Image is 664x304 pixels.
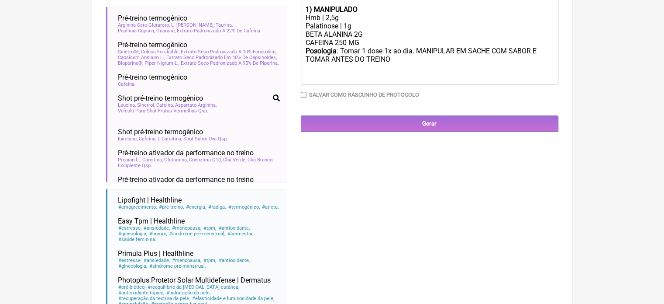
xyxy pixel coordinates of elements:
[118,196,182,204] span: Lipofight | Healthline
[149,263,206,269] span: sindrome pré-menstrual
[118,157,163,163] span: Propionil L Carnitina
[203,225,217,231] span: tpm
[227,231,254,237] span: bem-estar
[118,102,136,108] span: Leucina
[172,225,202,231] span: menopausa
[118,55,277,60] span: Capsicum Annuum L., Extrato Seco Padronizado Em 40% De Capsinoides
[118,163,152,168] span: Excipiente Qsp
[143,225,170,231] span: ansiedade
[137,102,155,108] span: Sinetrol
[118,284,146,290] span: pré-biótico
[172,258,202,263] span: menopausa
[118,149,254,157] span: Pré-treino ativador da performance no treino
[118,231,148,237] span: ginecologia
[169,231,226,237] span: sindrome pré-menstrual
[301,115,558,132] input: Gerar
[261,204,279,210] span: atleta
[118,175,254,184] span: Pré-treino ativador da performance no treino
[141,49,276,55] span: Coleus Forskohlii, Extrato Seco Padronizado A 10% Forskohlin
[139,136,156,142] span: Cafeína
[227,204,260,210] span: termogênico
[118,237,157,242] span: saúde feminina
[156,102,174,108] span: Cafeina
[305,14,553,22] div: Hmb | 2,5g
[118,28,261,34] span: Paullinia Cupana, Guaraná, Extrato Padronizado A 22% De Cafeína
[183,136,228,142] span: Shot Sabor Uva Qsp
[192,296,275,301] span: elasticidade e luminosidade da pele
[305,47,336,55] strong: Posologia
[118,258,142,263] span: estresse
[118,276,271,284] span: Photoplus Protetor Solar Multidefense | Dermatus
[118,73,187,81] span: Pré-treino termogênico
[248,157,273,163] span: Chá Branco
[223,157,246,163] span: Chá Verde
[158,136,182,142] span: L-Carnitina
[158,204,184,210] span: pré-treino
[118,41,187,49] span: Pré-treino termogênico
[305,30,553,47] div: BETA ALANINA 2G CAFEINA 250 MG
[203,258,217,263] span: tpm
[309,91,419,98] label: Salvar como rascunho de Protocolo
[149,231,167,237] span: humor
[166,290,211,296] span: hidratação da pele
[218,258,250,263] span: antioxidante
[189,157,222,163] span: Coenzima Q10
[305,5,357,14] strong: 1) MANIPULADO
[305,47,553,81] div: : Tomar 1 dose 1x ao dia. MANIPULAR EM SACHE COM SABOR E TOMAR ANTES DO TREINO ㅤ
[186,204,206,210] span: energia
[118,108,208,114] span: Veículo Para Shot Frutas Vermelhas Qsp
[164,157,188,163] span: Glutamina
[118,204,157,210] span: emagrecimento
[208,204,226,210] span: fadiga
[218,225,250,231] span: antioxidante
[171,22,214,28] span: L- [PERSON_NAME]
[118,49,140,55] span: Sinetrol®
[118,60,279,66] span: Bioperine®, Piper Nigrum L., Extrato Seco Padronizado A 95% De Piperina
[147,284,240,290] span: reequilibrio da [MEDICAL_DATA] cutânea
[118,128,203,136] span: Shot pré-treino termogênico
[118,81,136,87] span: Cafeína
[216,22,233,28] span: Taurina
[118,290,165,296] span: antioxidante tópico
[118,22,170,28] span: Arginina Ceto-Glutarato
[118,94,203,102] span: Shot pré-treino termogênico
[118,225,142,231] span: estresse
[118,217,185,225] span: Easy Tpm | Healthline
[305,22,553,30] div: Palatinose | 1g
[118,263,148,269] span: ginecologia
[175,102,217,108] span: Aspartato Arginina
[118,249,193,258] span: Prímula Plus | Healthline
[118,296,190,301] span: recuperação da textura da pele
[118,14,187,22] span: Pré-treino termogênico
[143,258,170,263] span: ansiedade
[118,136,138,142] span: Ioimbina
